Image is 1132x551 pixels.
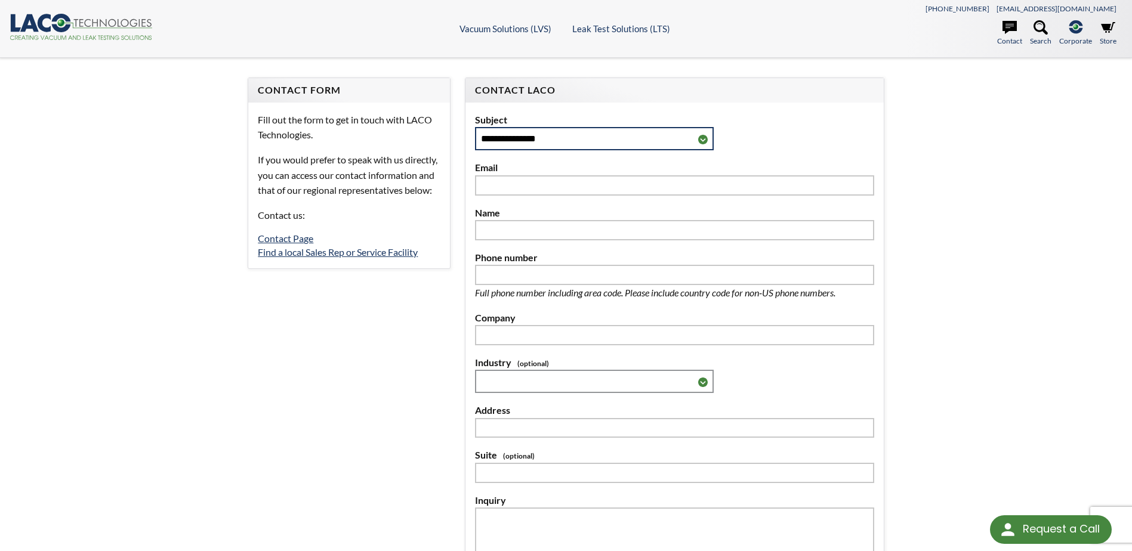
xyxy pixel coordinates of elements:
[475,310,874,326] label: Company
[926,4,989,13] a: [PHONE_NUMBER]
[475,160,874,175] label: Email
[258,152,440,198] p: If you would prefer to speak with us directly, you can access our contact information and that of...
[475,285,874,301] p: Full phone number including area code. Please include country code for non-US phone numbers.
[572,23,670,34] a: Leak Test Solutions (LTS)
[258,246,418,258] a: Find a local Sales Rep or Service Facility
[475,493,874,508] label: Inquiry
[1023,515,1100,543] div: Request a Call
[475,355,874,370] label: Industry
[475,250,874,265] label: Phone number
[1100,20,1116,47] a: Store
[475,403,874,418] label: Address
[1030,20,1051,47] a: Search
[258,208,440,223] p: Contact us:
[998,520,1017,539] img: round button
[475,112,874,128] label: Subject
[1059,35,1092,47] span: Corporate
[475,84,874,97] h4: Contact LACO
[475,447,874,463] label: Suite
[459,23,551,34] a: Vacuum Solutions (LVS)
[997,4,1116,13] a: [EMAIL_ADDRESS][DOMAIN_NAME]
[475,205,874,221] label: Name
[258,84,440,97] h4: Contact Form
[990,515,1112,544] div: Request a Call
[258,112,440,143] p: Fill out the form to get in touch with LACO Technologies.
[258,233,313,244] a: Contact Page
[997,20,1022,47] a: Contact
